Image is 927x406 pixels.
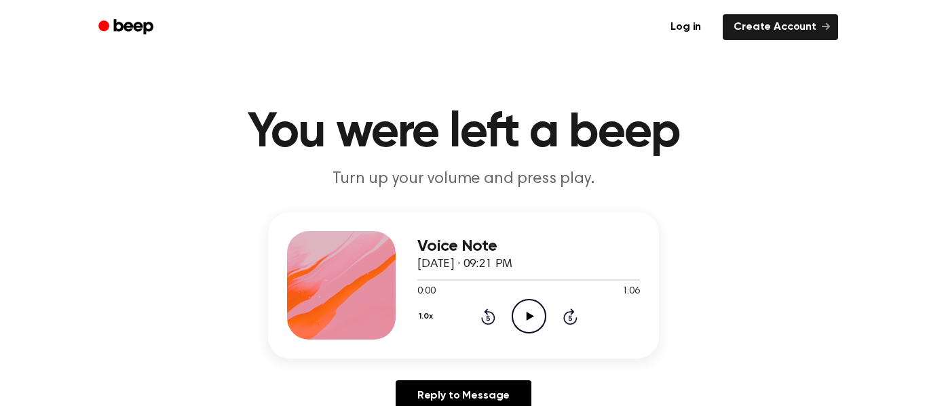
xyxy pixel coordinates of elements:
span: 0:00 [417,285,435,299]
h1: You were left a beep [116,108,811,157]
span: 1:06 [622,285,640,299]
a: Log in [657,12,715,43]
a: Create Account [723,14,838,40]
h3: Voice Note [417,237,640,256]
span: [DATE] · 09:21 PM [417,258,512,270]
a: Beep [89,14,166,41]
button: 1.0x [417,305,438,328]
p: Turn up your volume and press play. [203,168,724,190]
